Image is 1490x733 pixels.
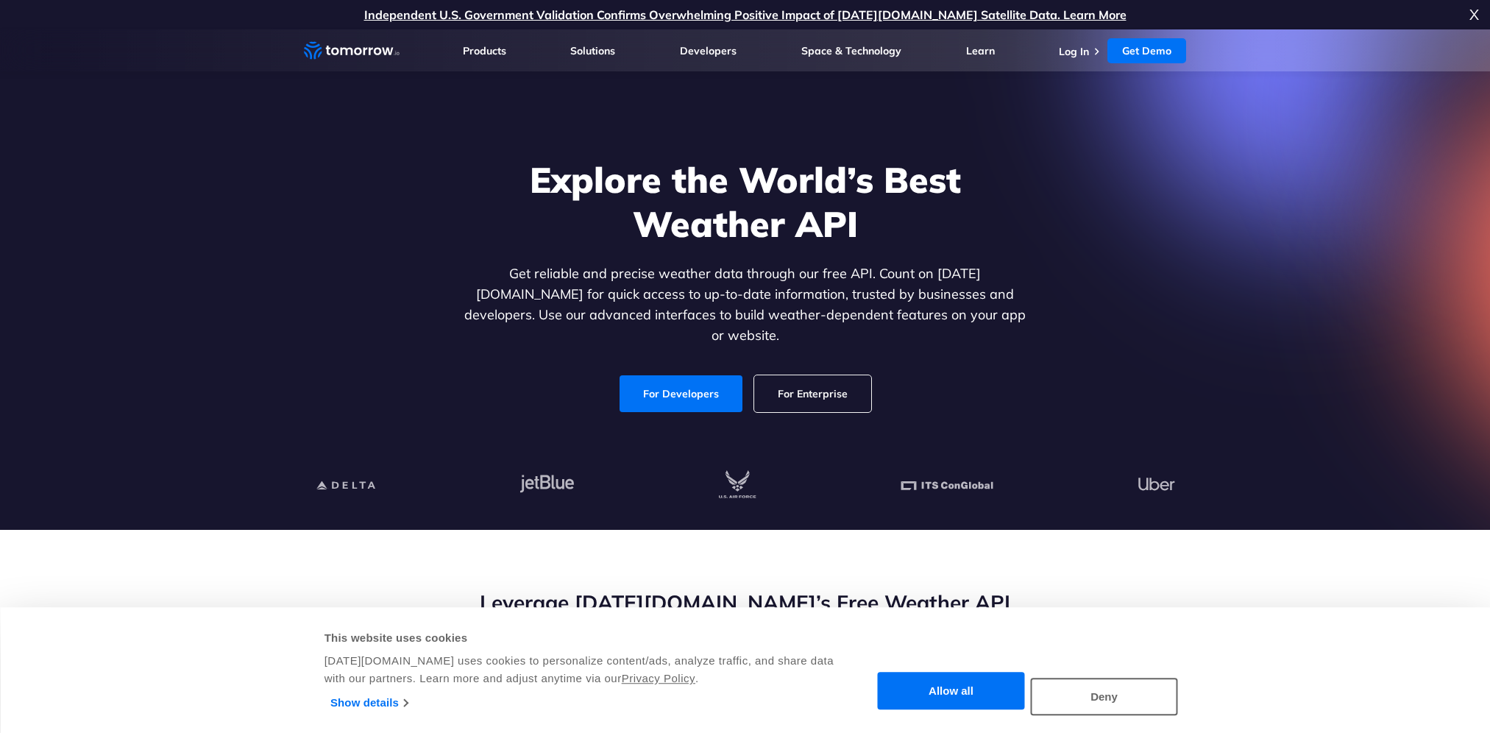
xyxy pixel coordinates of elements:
a: Privacy Policy [622,672,695,684]
a: Solutions [570,44,615,57]
h2: Leverage [DATE][DOMAIN_NAME]’s Free Weather API [304,589,1187,617]
div: This website uses cookies [324,629,836,647]
a: Get Demo [1107,38,1186,63]
a: Learn [966,44,995,57]
div: [DATE][DOMAIN_NAME] uses cookies to personalize content/ads, analyze traffic, and share data with... [324,652,836,687]
a: Home link [304,40,400,62]
p: Get reliable and precise weather data through our free API. Count on [DATE][DOMAIN_NAME] for quic... [461,263,1029,346]
button: Allow all [878,673,1025,710]
a: Show details [330,692,408,714]
a: Independent U.S. Government Validation Confirms Overwhelming Positive Impact of [DATE][DOMAIN_NAM... [364,7,1127,22]
h1: Explore the World’s Best Weather API [461,157,1029,246]
a: Space & Technology [801,44,901,57]
a: Log In [1059,45,1089,58]
a: For Enterprise [754,375,871,412]
a: Products [463,44,506,57]
a: For Developers [620,375,742,412]
button: Deny [1031,678,1178,715]
a: Developers [680,44,737,57]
